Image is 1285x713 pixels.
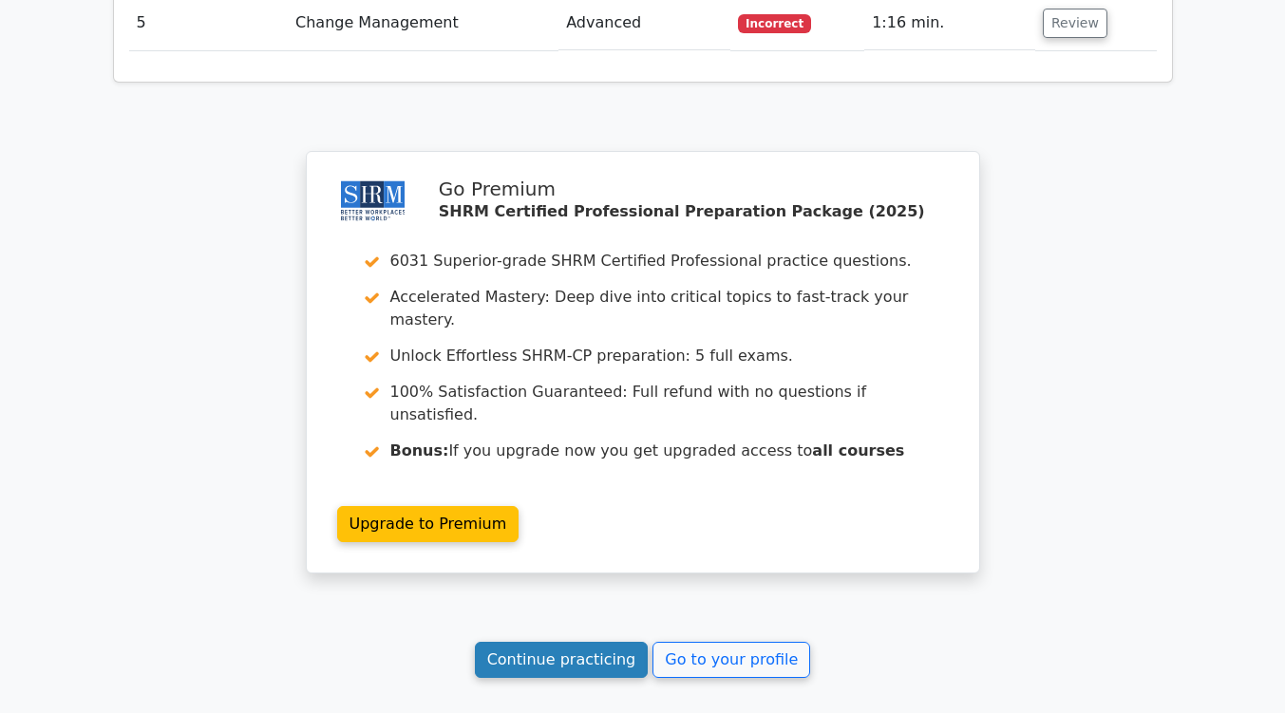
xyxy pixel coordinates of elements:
span: Incorrect [738,14,811,33]
button: Review [1043,9,1107,38]
a: Continue practicing [475,642,649,678]
a: Upgrade to Premium [337,506,520,542]
a: Go to your profile [652,642,810,678]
